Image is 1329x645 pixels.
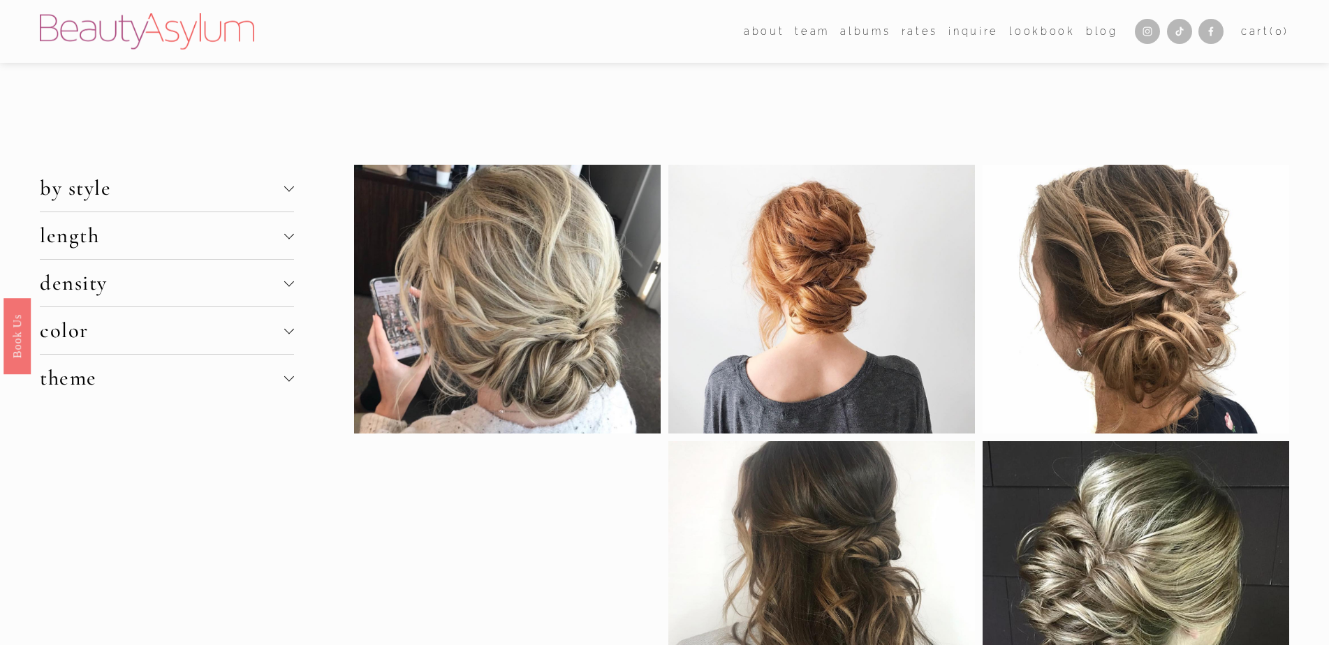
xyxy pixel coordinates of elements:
span: about [744,22,784,40]
a: TikTok [1167,19,1192,44]
button: by style [40,165,294,212]
span: theme [40,365,284,391]
a: folder dropdown [744,21,784,41]
a: Lookbook [1009,21,1075,41]
a: albums [840,21,890,41]
img: Beauty Asylum | Bridal Hair &amp; Makeup Charlotte &amp; Atlanta [40,13,254,50]
a: folder dropdown [795,21,830,41]
button: density [40,260,294,306]
span: team [795,22,830,40]
a: Instagram [1135,19,1160,44]
span: ( ) [1270,25,1289,37]
button: color [40,307,294,354]
span: 0 [1275,25,1284,37]
a: Book Us [3,298,31,374]
span: color [40,318,284,343]
a: Facebook [1198,19,1224,44]
a: 0 items in cart [1241,22,1289,40]
button: theme [40,355,294,401]
span: length [40,223,284,249]
a: Blog [1086,21,1118,41]
a: Rates [902,21,938,41]
button: length [40,212,294,259]
a: Inquire [948,21,999,41]
span: density [40,270,284,296]
span: by style [40,175,284,201]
